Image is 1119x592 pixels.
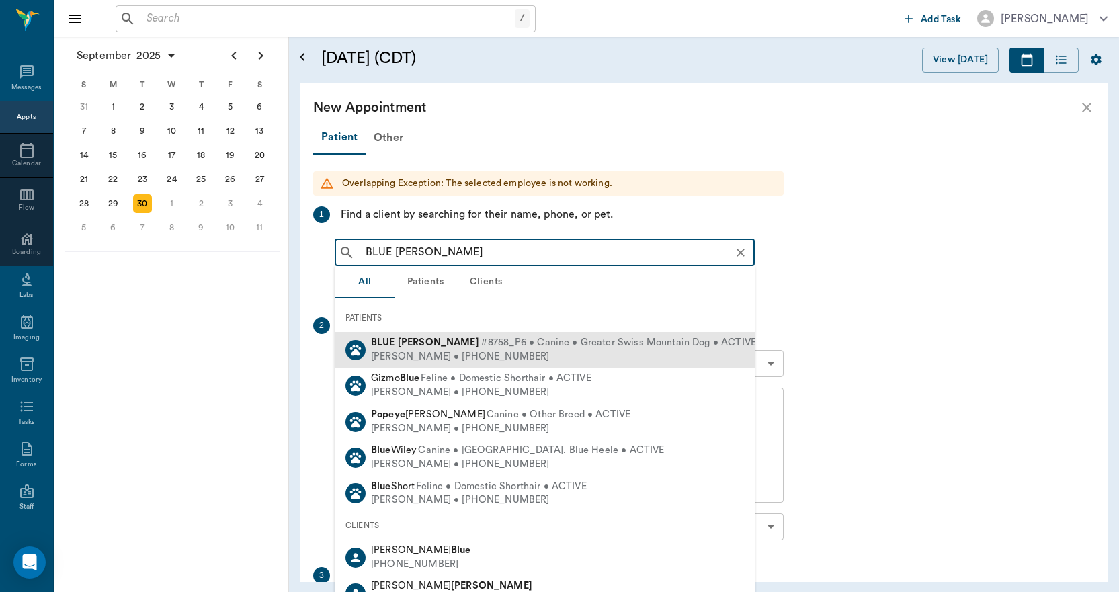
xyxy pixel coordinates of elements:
span: Gizmo [371,373,419,383]
div: T [128,75,157,95]
div: Tuesday, September 16, 2025 [133,146,152,165]
div: Find a client by searching for their name, phone, or pet. [341,206,614,223]
div: Thursday, September 4, 2025 [192,97,210,116]
div: Staff [19,502,34,512]
b: Blue [451,545,471,555]
div: 3 [313,567,330,584]
div: S [245,75,274,95]
div: Tuesday, September 2, 2025 [133,97,152,116]
div: Tuesday, September 23, 2025 [133,170,152,189]
span: Canine • [GEOGRAPHIC_DATA]. Blue Heele • ACTIVE [418,443,664,458]
div: Labs [19,290,34,300]
div: Saturday, September 6, 2025 [250,97,269,116]
div: Sunday, August 31, 2025 [75,97,93,116]
div: [PERSON_NAME] • [PHONE_NUMBER] [371,422,630,436]
div: Saturday, October 4, 2025 [250,194,269,213]
span: Feline • Domestic Shorthair • ACTIVE [421,372,591,386]
button: September2025 [70,42,183,69]
div: Other [366,122,411,154]
button: Previous page [220,42,247,69]
div: Patient [313,121,366,155]
div: [PHONE_NUMBER] [371,558,471,572]
div: Forms [16,460,36,470]
div: [PERSON_NAME] [1001,11,1089,27]
b: Popeye [371,409,405,419]
div: Thursday, September 11, 2025 [192,122,210,140]
div: / [515,9,530,28]
div: 1 [313,206,330,223]
button: Clear [731,243,750,262]
span: September [74,46,134,65]
div: Monday, September 1, 2025 [103,97,122,116]
div: S [69,75,99,95]
input: Search [141,9,515,28]
div: Appts [17,112,36,122]
div: [PERSON_NAME] • [PHONE_NUMBER] [371,493,587,507]
div: Friday, October 10, 2025 [221,218,240,237]
span: #8758_P6 • Canine • Greater Swiss Mountain Dog • ACTIVE [481,336,756,350]
div: Friday, October 3, 2025 [221,194,240,213]
span: Short [371,481,415,491]
div: Monday, September 22, 2025 [103,170,122,189]
div: Monday, September 29, 2025 [103,194,122,213]
div: F [216,75,245,95]
div: Inventory [11,375,42,385]
div: M [99,75,128,95]
b: BLUE [371,337,395,347]
span: [PERSON_NAME] [371,581,532,591]
div: Saturday, October 11, 2025 [250,218,269,237]
div: Thursday, September 25, 2025 [192,170,210,189]
div: Thursday, October 2, 2025 [192,194,210,213]
div: Friday, September 5, 2025 [221,97,240,116]
div: Wednesday, September 17, 2025 [163,146,181,165]
button: Open calendar [294,32,310,83]
button: Add Task [899,6,966,31]
div: Friday, September 26, 2025 [221,170,240,189]
div: Sunday, October 5, 2025 [75,218,93,237]
div: Sunday, September 21, 2025 [75,170,93,189]
span: [PERSON_NAME] [371,409,485,419]
h5: [DATE] (CDT) [321,48,663,69]
div: Saturday, September 27, 2025 [250,170,269,189]
button: View [DATE] [922,48,999,73]
div: Sunday, September 14, 2025 [75,146,93,165]
div: Wednesday, October 8, 2025 [163,218,181,237]
div: Overlapping Exception: The selected employee is not working. [342,171,777,196]
div: Wednesday, September 24, 2025 [163,170,181,189]
button: Patients [395,266,456,298]
div: Monday, October 6, 2025 [103,218,122,237]
div: T [186,75,216,95]
div: Imaging [13,333,40,343]
b: [PERSON_NAME] [398,337,479,347]
div: Tuesday, September 30, 2025 [133,194,152,213]
button: Next page [247,42,274,69]
div: Saturday, September 13, 2025 [250,122,269,140]
div: Monday, September 8, 2025 [103,122,122,140]
div: Messages [11,83,42,93]
div: [PERSON_NAME] • [PHONE_NUMBER] [371,458,664,472]
div: Monday, September 15, 2025 [103,146,122,165]
div: 2 [313,317,330,334]
div: Thursday, September 18, 2025 [192,146,210,165]
b: [PERSON_NAME] [451,581,532,591]
div: W [157,75,187,95]
span: Wiley [371,445,417,455]
div: Thursday, October 9, 2025 [192,218,210,237]
b: Blue [371,445,391,455]
div: Wednesday, September 10, 2025 [163,122,181,140]
button: [PERSON_NAME] [966,6,1118,31]
div: [PERSON_NAME] • [PHONE_NUMBER] [371,350,756,364]
div: CLIENTS [335,511,755,540]
input: Search [360,243,751,262]
div: Friday, September 19, 2025 [221,146,240,165]
div: Open Intercom Messenger [13,546,46,579]
div: Tuesday, September 9, 2025 [133,122,152,140]
div: Wednesday, September 3, 2025 [163,97,181,116]
div: New Appointment [313,97,1079,118]
div: [PERSON_NAME] • [PHONE_NUMBER] [371,386,591,400]
div: Tasks [18,417,35,427]
div: PATIENTS [335,304,755,332]
span: 2025 [134,46,163,65]
div: Tuesday, October 7, 2025 [133,218,152,237]
div: Sunday, September 28, 2025 [75,194,93,213]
